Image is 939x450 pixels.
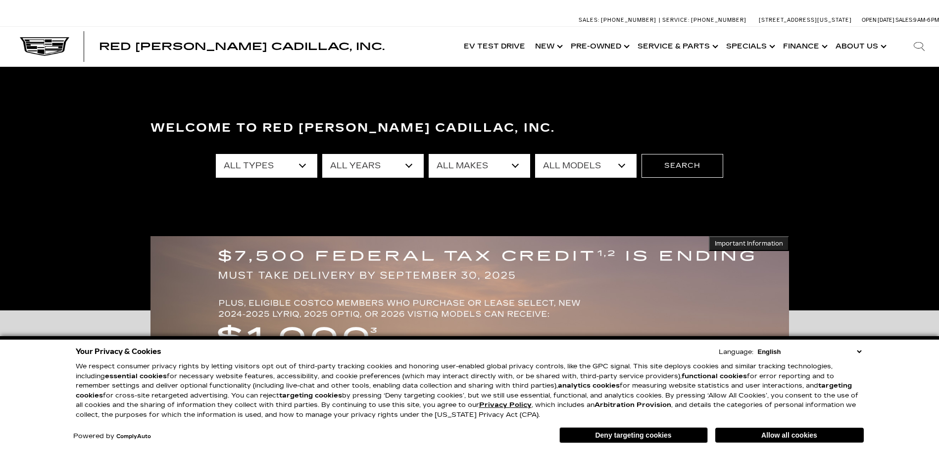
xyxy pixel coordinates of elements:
[459,27,530,66] a: EV Test Drive
[682,372,747,380] strong: functional cookies
[778,27,831,66] a: Finance
[76,362,864,420] p: We respect consumer privacy rights by letting visitors opt out of third-party tracking cookies an...
[633,27,721,66] a: Service & Parts
[601,17,656,23] span: [PHONE_NUMBER]
[594,401,671,409] strong: Arbitration Provision
[216,154,317,178] select: Filter by type
[579,17,659,23] a: Sales: [PHONE_NUMBER]
[558,382,620,390] strong: analytics cookies
[862,17,894,23] span: Open [DATE]
[76,345,161,358] span: Your Privacy & Cookies
[566,27,633,66] a: Pre-Owned
[715,240,783,248] span: Important Information
[755,347,864,356] select: Language Select
[579,17,599,23] span: Sales:
[715,428,864,443] button: Allow all cookies
[530,27,566,66] a: New
[709,236,789,251] button: Important Information
[76,382,852,400] strong: targeting cookies
[721,27,778,66] a: Specials
[691,17,746,23] span: [PHONE_NUMBER]
[99,42,385,51] a: Red [PERSON_NAME] Cadillac, Inc.
[535,154,637,178] select: Filter by model
[429,154,530,178] select: Filter by make
[99,41,385,52] span: Red [PERSON_NAME] Cadillac, Inc.
[322,154,424,178] select: Filter by year
[279,392,342,400] strong: targeting cookies
[105,372,167,380] strong: essential cookies
[659,17,749,23] a: Service: [PHONE_NUMBER]
[73,433,151,440] div: Powered by
[20,37,69,56] img: Cadillac Dark Logo with Cadillac White Text
[150,118,789,138] h3: Welcome to Red [PERSON_NAME] Cadillac, Inc.
[559,427,708,443] button: Deny targeting cookies
[642,154,723,178] button: Search
[662,17,690,23] span: Service:
[719,349,753,355] div: Language:
[479,401,532,409] a: Privacy Policy
[759,17,852,23] a: [STREET_ADDRESS][US_STATE]
[913,17,939,23] span: 9 AM-6 PM
[831,27,890,66] a: About Us
[116,434,151,440] a: ComplyAuto
[895,17,913,23] span: Sales:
